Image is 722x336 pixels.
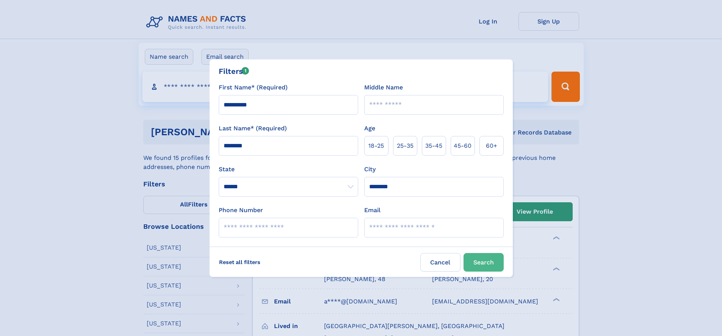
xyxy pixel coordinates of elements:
label: Reset all filters [214,253,265,271]
span: 35‑45 [425,141,442,150]
span: 45‑60 [454,141,471,150]
label: City [364,165,376,174]
label: Middle Name [364,83,403,92]
span: 60+ [486,141,497,150]
label: Email [364,206,381,215]
div: Filters [219,66,249,77]
label: Phone Number [219,206,263,215]
label: First Name* (Required) [219,83,288,92]
label: Last Name* (Required) [219,124,287,133]
span: 25‑35 [397,141,413,150]
span: 18‑25 [368,141,384,150]
label: Age [364,124,375,133]
label: Cancel [420,253,460,272]
button: Search [464,253,504,272]
label: State [219,165,358,174]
